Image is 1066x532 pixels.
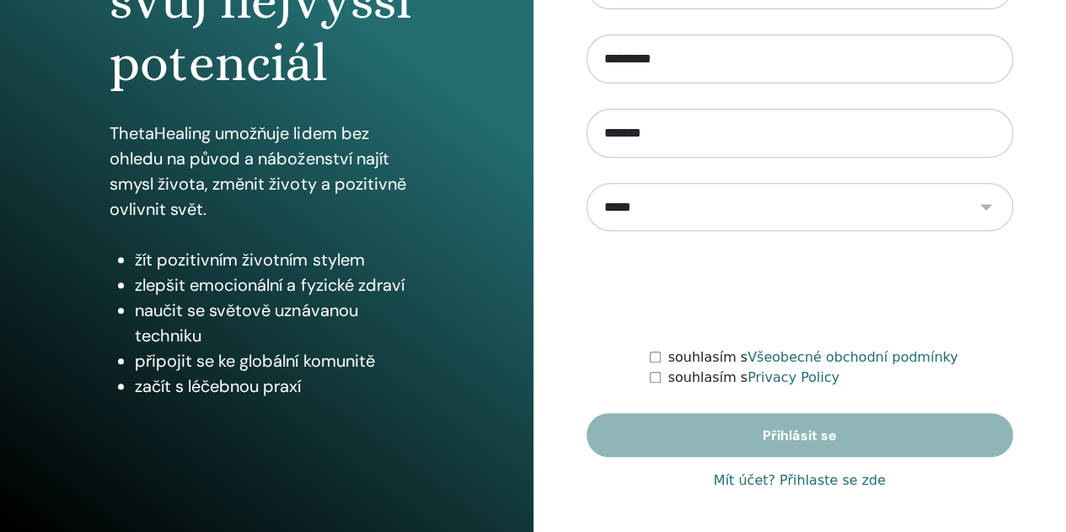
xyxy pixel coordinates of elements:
[135,373,423,399] li: začít s léčebnou praxí
[667,347,957,368] label: souhlasím s
[747,369,839,385] a: Privacy Policy
[135,247,423,272] li: žít pozitivním životním stylem
[135,348,423,373] li: připojit se ke globální komunitě
[667,368,839,388] label: souhlasím s
[672,256,928,322] iframe: reCAPTCHA
[714,470,886,491] a: Mít účet? Přihlaste se zde
[110,121,423,222] p: ThetaHealing umožňuje lidem bez ohledu na původ a náboženství najít smysl života, změnit životy a...
[747,349,958,365] a: Všeobecné obchodní podmínky
[135,298,423,348] li: naučit se světově uznávanou techniku
[135,272,423,298] li: zlepšit emocionální a fyzické zdraví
